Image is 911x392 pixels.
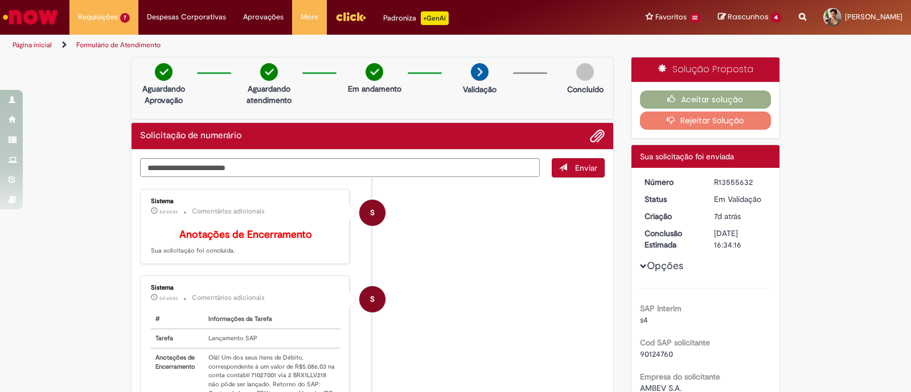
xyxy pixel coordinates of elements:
b: SAP Interim [640,303,682,313]
p: Em andamento [348,83,401,94]
span: Sua solicitação foi enviada [640,151,734,162]
div: 22/09/2025 14:45:57 [714,211,767,222]
span: Aprovações [243,11,284,23]
b: Anotações de Encerramento [179,228,312,241]
small: Comentários adicionais [192,293,265,303]
td: Lançamento SAP [204,329,340,348]
p: Validação [463,84,496,95]
p: +GenAi [421,11,449,25]
button: Enviar [552,158,605,178]
span: 32 [689,13,701,23]
span: 6d atrás [159,295,178,302]
span: Rascunhos [728,11,769,22]
div: [DATE] 16:34:16 [714,228,767,250]
button: Aceitar solução [640,90,772,109]
span: 90124760 [640,349,673,359]
span: 6d atrás [159,208,178,215]
p: Aguardando Aprovação [136,83,191,106]
span: Despesas Corporativas [147,11,226,23]
span: 7 [120,13,130,23]
span: Requisições [78,11,118,23]
dt: Status [636,193,706,205]
span: S [370,286,375,313]
small: Comentários adicionais [192,207,265,216]
span: 4 [770,13,782,23]
a: Rascunhos [718,12,782,23]
button: Rejeitar Solução [640,112,772,130]
th: Tarefa [151,329,204,348]
div: R13555632 [714,176,767,188]
div: Sistema [151,284,340,291]
img: ServiceNow [1,6,60,28]
b: Cod SAP solicitante [640,337,710,348]
img: img-circle-grey.png [576,63,594,81]
img: click_logo_yellow_360x200.png [335,8,366,25]
div: Solução Proposta [631,57,780,82]
dt: Número [636,176,706,188]
span: Enviar [575,163,597,173]
p: Sua solicitação foi concluída. [151,229,340,255]
b: Empresa do solicitante [640,372,720,382]
p: Aguardando atendimento [241,83,297,106]
time: 24/09/2025 09:12:57 [159,295,178,302]
span: S [370,199,375,226]
th: # [151,310,204,329]
button: Adicionar anexos [590,129,605,143]
img: check-circle-green.png [155,63,173,81]
span: 7d atrás [714,211,741,221]
div: Padroniza [383,11,449,25]
time: 22/09/2025 14:45:57 [714,211,741,221]
div: System [359,286,385,312]
dt: Criação [636,211,706,222]
div: Sistema [151,198,340,205]
dt: Conclusão Estimada [636,228,706,250]
textarea: Digite sua mensagem aqui... [140,158,540,178]
h2: Solicitação de numerário Histórico de tíquete [140,131,241,141]
img: arrow-next.png [471,63,489,81]
span: More [301,11,318,23]
span: [PERSON_NAME] [845,12,902,22]
p: Concluído [567,84,604,95]
span: Favoritos [655,11,687,23]
img: check-circle-green.png [260,63,278,81]
img: check-circle-green.png [366,63,383,81]
div: Em Validação [714,193,767,205]
span: s4 [640,315,648,325]
th: Informações da Tarefa [204,310,340,329]
a: Formulário de Atendimento [76,40,161,49]
div: System [359,200,385,226]
a: Página inicial [13,40,52,49]
time: 24/09/2025 09:13:00 [159,208,178,215]
ul: Trilhas de página [9,35,599,56]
